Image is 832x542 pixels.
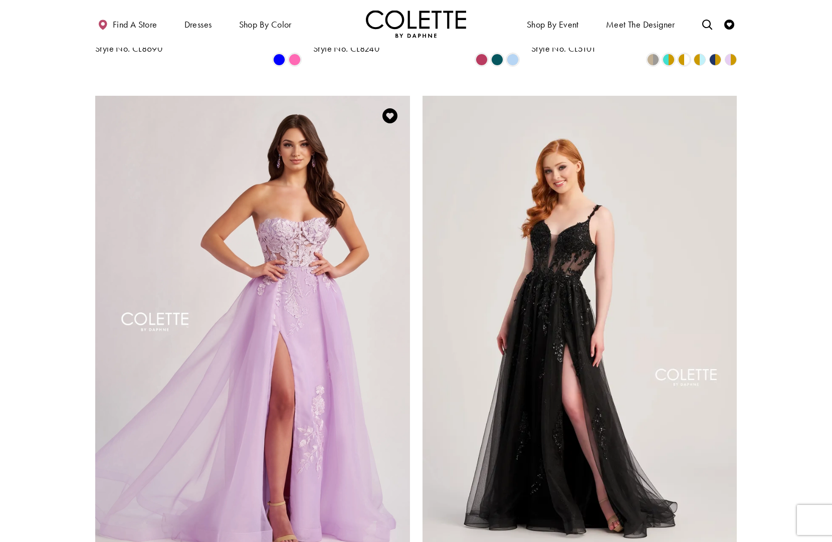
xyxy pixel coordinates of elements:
i: Pink [289,54,301,66]
i: Gold/White [678,54,690,66]
i: Gold/Pewter [647,54,659,66]
a: Add to Wishlist [379,105,400,126]
i: Light Blue/Gold [694,54,706,66]
span: Shop By Event [524,10,581,38]
a: Visit Home Page [366,10,466,38]
i: Turquoise/Gold [663,54,675,66]
i: Berry [476,54,488,66]
a: Check Wishlist [722,10,737,38]
i: Periwinkle [507,54,519,66]
a: Find a store [95,10,159,38]
span: Shop by color [239,20,292,30]
i: Spruce [491,54,503,66]
span: Style No. CL5101 [531,43,596,54]
span: Dresses [182,10,215,38]
i: Navy/Gold [709,54,721,66]
img: Colette by Daphne [366,10,466,38]
span: Dresses [184,20,212,30]
span: Find a store [113,20,157,30]
i: Lilac/Gold [725,54,737,66]
span: Shop by color [237,10,294,38]
a: Meet the designer [603,10,678,38]
i: Blue [273,54,285,66]
a: Toggle search [700,10,715,38]
span: Style No. CL8690 [95,43,162,54]
span: Shop By Event [527,20,579,30]
span: Meet the designer [606,20,675,30]
span: Style No. CL8240 [313,43,379,54]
